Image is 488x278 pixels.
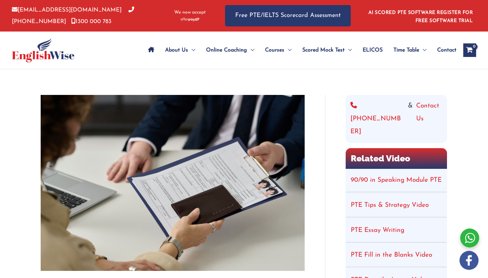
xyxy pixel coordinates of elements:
span: Courses [265,38,284,62]
span: Menu Toggle [284,38,291,62]
h2: Related Video [346,148,447,169]
span: Online Coaching [206,38,247,62]
a: Free PTE/IELTS Scorecard Assessment [225,5,351,26]
aside: Header Widget 1 [364,5,476,27]
img: white-facebook.png [460,251,479,270]
div: & [350,100,442,138]
span: Menu Toggle [419,38,426,62]
a: [PHONE_NUMBER] [350,100,405,138]
a: [EMAIL_ADDRESS][DOMAIN_NAME] [12,7,122,13]
a: PTE Fill in the Blanks Video [351,252,432,258]
span: ELICOS [363,38,383,62]
span: Scored Mock Test [302,38,345,62]
a: PTE Tips & Strategy Video [351,202,429,209]
span: About Us [165,38,188,62]
span: Menu Toggle [188,38,195,62]
a: CoursesMenu Toggle [260,38,297,62]
span: We now accept [174,9,206,16]
a: View Shopping Cart, empty [463,43,476,57]
a: ELICOS [357,38,388,62]
a: Contact Us [416,100,442,138]
span: Time Table [393,38,419,62]
span: Menu Toggle [247,38,254,62]
a: Online CoachingMenu Toggle [201,38,260,62]
a: PTE Essay Writing [351,227,404,234]
img: cropped-ew-logo [12,38,75,62]
a: Scored Mock TestMenu Toggle [297,38,357,62]
a: 1300 000 783 [71,19,111,24]
span: Contact [437,38,456,62]
a: About UsMenu Toggle [160,38,201,62]
a: Time TableMenu Toggle [388,38,432,62]
nav: Site Navigation: Main Menu [143,38,456,62]
a: [PHONE_NUMBER] [12,7,134,24]
img: Afterpay-Logo [181,18,199,21]
span: Menu Toggle [345,38,352,62]
a: 90/90 in Speaking Module PTE [351,177,442,183]
a: Contact [432,38,456,62]
a: AI SCORED PTE SOFTWARE REGISTER FOR FREE SOFTWARE TRIAL [368,10,473,23]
